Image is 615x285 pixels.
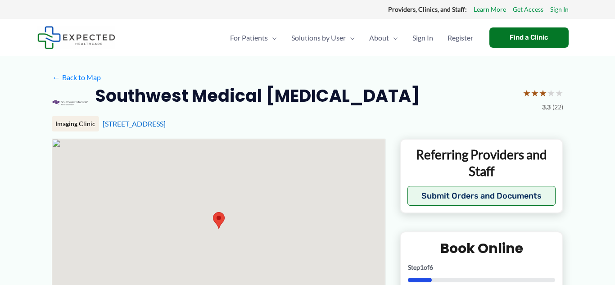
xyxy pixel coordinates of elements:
[52,71,101,84] a: ←Back to Map
[430,263,433,271] span: 6
[346,22,355,54] span: Menu Toggle
[489,27,569,48] a: Find a Clinic
[531,85,539,101] span: ★
[407,146,556,179] p: Referring Providers and Staff
[408,240,555,257] h2: Book Online
[542,101,551,113] span: 3.3
[555,85,563,101] span: ★
[552,101,563,113] span: (22)
[407,186,556,206] button: Submit Orders and Documents
[523,85,531,101] span: ★
[223,22,284,54] a: For PatientsMenu Toggle
[291,22,346,54] span: Solutions by User
[412,22,433,54] span: Sign In
[547,85,555,101] span: ★
[550,4,569,15] a: Sign In
[223,22,480,54] nav: Primary Site Navigation
[448,22,473,54] span: Register
[37,26,115,49] img: Expected Healthcare Logo - side, dark font, small
[268,22,277,54] span: Menu Toggle
[52,116,99,131] div: Imaging Clinic
[389,22,398,54] span: Menu Toggle
[408,264,555,271] p: Step of
[52,73,60,81] span: ←
[362,22,405,54] a: AboutMenu Toggle
[539,85,547,101] span: ★
[474,4,506,15] a: Learn More
[440,22,480,54] a: Register
[405,22,440,54] a: Sign In
[388,5,467,13] strong: Providers, Clinics, and Staff:
[284,22,362,54] a: Solutions by UserMenu Toggle
[103,119,166,128] a: [STREET_ADDRESS]
[95,85,420,107] h2: Southwest Medical [MEDICAL_DATA]
[513,4,543,15] a: Get Access
[230,22,268,54] span: For Patients
[420,263,424,271] span: 1
[369,22,389,54] span: About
